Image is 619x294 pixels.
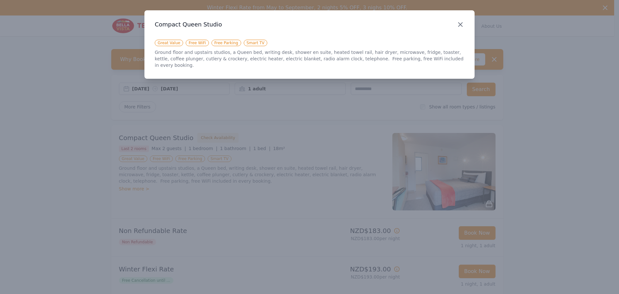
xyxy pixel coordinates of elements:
[186,40,209,46] span: Free WiFi
[155,40,183,46] span: Great Value
[211,40,241,46] span: Free Parking
[155,49,464,68] p: Ground floor and upstairs studios, a Queen bed, writing desk, shower en suite, heated towel rail,...
[155,21,464,28] h3: Compact Queen Studio
[244,40,268,46] span: Smart TV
